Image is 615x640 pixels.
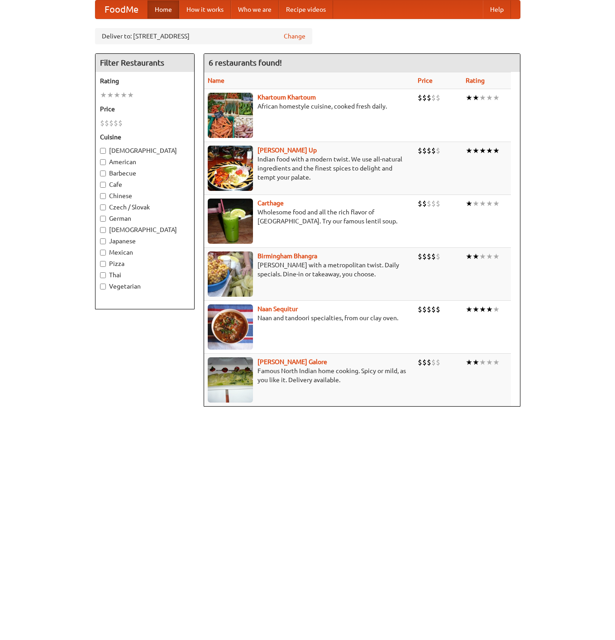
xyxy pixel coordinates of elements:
li: ★ [472,304,479,314]
li: $ [100,118,105,128]
li: ★ [472,93,479,103]
a: FoodMe [95,0,148,19]
input: Thai [100,272,106,278]
a: How it works [179,0,231,19]
a: Khartoum Khartoum [257,94,316,101]
li: ★ [479,93,486,103]
a: [PERSON_NAME] Galore [257,358,327,365]
li: $ [436,93,440,103]
li: $ [418,357,422,367]
li: $ [418,93,422,103]
input: Vegetarian [100,284,106,289]
ng-pluralize: 6 restaurants found! [209,58,282,67]
b: Naan Sequitur [257,305,298,313]
label: German [100,214,190,223]
input: Czech / Slovak [100,204,106,210]
li: $ [427,304,431,314]
li: ★ [466,304,472,314]
a: Change [284,32,305,41]
li: ★ [486,199,493,209]
li: ★ [479,304,486,314]
img: khartoum.jpg [208,93,253,138]
img: bhangra.jpg [208,251,253,297]
li: $ [418,146,422,156]
img: currygalore.jpg [208,357,253,403]
input: Barbecue [100,171,106,176]
p: Indian food with a modern twist. We use all-natural ingredients and the finest spices to delight ... [208,155,410,182]
li: ★ [486,357,493,367]
label: American [100,157,190,166]
li: ★ [493,357,500,367]
li: $ [427,251,431,261]
li: ★ [120,90,127,100]
li: ★ [100,90,107,100]
li: $ [431,304,436,314]
li: ★ [493,304,500,314]
li: $ [427,199,431,209]
input: Mexican [100,250,106,256]
p: Wholesome food and all the rich flavor of [GEOGRAPHIC_DATA]. Try our famous lentil soup. [208,208,410,226]
li: ★ [493,251,500,261]
input: [DEMOGRAPHIC_DATA] [100,227,106,233]
li: ★ [486,146,493,156]
li: $ [418,251,422,261]
a: Name [208,77,224,84]
h4: Filter Restaurants [95,54,194,72]
li: $ [109,118,114,128]
li: ★ [493,146,500,156]
li: $ [118,118,123,128]
li: $ [418,199,422,209]
a: [PERSON_NAME] Up [257,147,317,154]
li: ★ [486,304,493,314]
li: $ [431,93,436,103]
label: Thai [100,270,190,280]
li: ★ [107,90,114,100]
h5: Rating [100,76,190,85]
a: Carthage [257,199,284,207]
li: ★ [114,90,120,100]
li: $ [431,146,436,156]
li: ★ [479,146,486,156]
li: ★ [479,357,486,367]
li: ★ [466,93,472,103]
li: $ [422,199,427,209]
input: German [100,216,106,222]
li: $ [422,146,427,156]
img: curryup.jpg [208,146,253,191]
li: ★ [466,199,472,209]
p: [PERSON_NAME] with a metropolitan twist. Daily specials. Dine-in or takeaway, you choose. [208,261,410,279]
li: $ [431,251,436,261]
input: Pizza [100,261,106,267]
li: ★ [472,146,479,156]
li: ★ [472,251,479,261]
label: Vegetarian [100,282,190,291]
li: ★ [472,199,479,209]
li: $ [418,304,422,314]
li: ★ [486,93,493,103]
label: Cafe [100,180,190,189]
img: carthage.jpg [208,199,253,244]
li: $ [436,199,440,209]
a: Price [418,77,433,84]
li: ★ [493,199,500,209]
li: $ [105,118,109,128]
img: naansequitur.jpg [208,304,253,350]
h5: Cuisine [100,133,190,142]
li: ★ [466,251,472,261]
a: Birmingham Bhangra [257,252,317,260]
label: [DEMOGRAPHIC_DATA] [100,146,190,155]
li: ★ [486,251,493,261]
label: Mexican [100,248,190,257]
li: $ [436,304,440,314]
li: $ [431,357,436,367]
li: $ [436,146,440,156]
li: $ [431,199,436,209]
li: ★ [479,251,486,261]
p: African homestyle cuisine, cooked fresh daily. [208,102,410,111]
label: [DEMOGRAPHIC_DATA] [100,225,190,234]
li: $ [427,146,431,156]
